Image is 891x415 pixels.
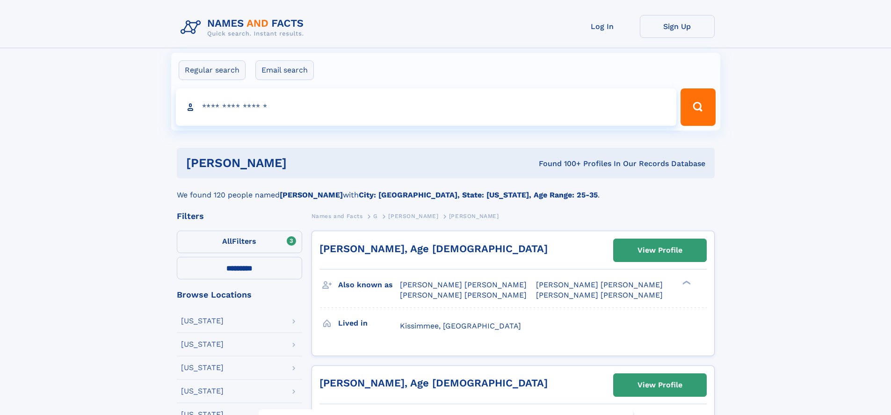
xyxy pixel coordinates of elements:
input: search input [176,88,677,126]
a: [PERSON_NAME] [388,210,438,222]
h3: Lived in [338,315,400,331]
a: Log In [565,15,640,38]
a: G [373,210,378,222]
div: Browse Locations [177,291,302,299]
span: G [373,213,378,219]
div: View Profile [637,374,682,396]
b: City: [GEOGRAPHIC_DATA], State: [US_STATE], Age Range: 25-35 [359,190,598,199]
button: Search Button [681,88,715,126]
span: [PERSON_NAME] [449,213,499,219]
h1: [PERSON_NAME] [186,157,413,169]
div: [US_STATE] [181,317,224,325]
div: Found 100+ Profiles In Our Records Database [413,159,705,169]
label: Regular search [179,60,246,80]
span: [PERSON_NAME] [PERSON_NAME] [400,280,527,289]
div: We found 120 people named with . [177,178,715,201]
div: [US_STATE] [181,364,224,371]
div: [US_STATE] [181,341,224,348]
div: [US_STATE] [181,387,224,395]
a: Names and Facts [311,210,363,222]
a: View Profile [614,374,706,396]
div: View Profile [637,240,682,261]
span: All [222,237,232,246]
span: [PERSON_NAME] [PERSON_NAME] [400,291,527,299]
div: Filters [177,212,302,220]
a: Sign Up [640,15,715,38]
b: [PERSON_NAME] [280,190,343,199]
a: [PERSON_NAME], Age [DEMOGRAPHIC_DATA] [319,243,548,255]
a: View Profile [614,239,706,262]
label: Filters [177,231,302,253]
span: [PERSON_NAME] [PERSON_NAME] [536,291,663,299]
span: Kissimmee, [GEOGRAPHIC_DATA] [400,321,521,330]
img: Logo Names and Facts [177,15,311,40]
div: ❯ [680,280,691,286]
h3: Also known as [338,277,400,293]
a: [PERSON_NAME], Age [DEMOGRAPHIC_DATA] [319,377,548,389]
span: [PERSON_NAME] [388,213,438,219]
label: Email search [255,60,314,80]
span: [PERSON_NAME] [PERSON_NAME] [536,280,663,289]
